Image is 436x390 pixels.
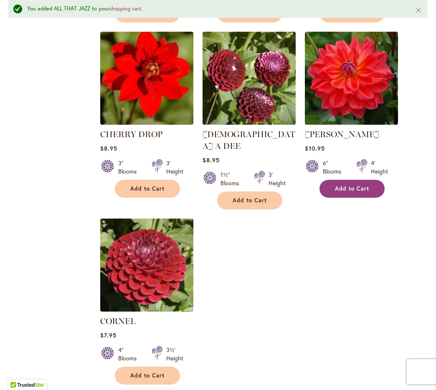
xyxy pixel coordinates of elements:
span: $7.95 [100,331,117,339]
img: CORNEL [100,219,193,312]
div: 3' Height [166,159,183,176]
iframe: Launch Accessibility Center [6,360,30,384]
span: $8.95 [100,144,117,152]
button: Add to Cart [319,180,385,198]
a: shopping cart [109,5,141,12]
div: You added ALL THAT JAZZ to your . [27,5,403,13]
img: CHICK A DEE [203,32,296,125]
a: CHERRY DROP [100,118,193,126]
a: [DEMOGRAPHIC_DATA] A DEE [203,129,295,151]
button: Add to Cart [217,191,282,209]
div: 4" Blooms [118,346,142,362]
a: CHERRY DROP [100,129,162,139]
div: 3½' Height [166,346,183,362]
div: 4' Height [371,159,388,176]
a: CORNEL [100,305,193,313]
span: Add to Cart [130,372,165,379]
span: Add to Cart [233,197,267,204]
button: Add to Cart [115,367,180,385]
button: Add to Cart [115,180,180,198]
a: CORNEL [100,316,136,326]
div: 6" Blooms [323,159,346,176]
span: Add to Cart [335,185,369,192]
span: $8.95 [203,156,220,164]
img: CHERRY DROP [100,32,193,125]
div: 3' Height [269,171,286,187]
img: COOPER BLAINE [305,32,398,125]
span: $10.95 [305,144,325,152]
div: 1½" Blooms [221,171,244,187]
a: COOPER BLAINE [305,118,398,126]
span: Add to Cart [130,185,165,192]
div: 3" Blooms [118,159,142,176]
a: [PERSON_NAME] [305,129,379,139]
a: CHICK A DEE [203,118,296,126]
